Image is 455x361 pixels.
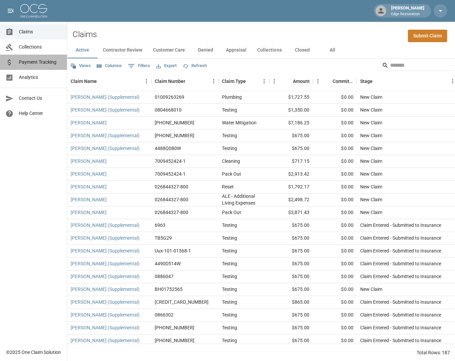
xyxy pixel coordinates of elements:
div: Testing [222,286,237,293]
div: 1006-43-3555 [155,119,194,126]
button: Menu [313,76,323,86]
div: New Claim [360,158,382,164]
div: Pack Out [222,171,241,177]
button: Closed [287,42,317,58]
div: Claim Entered - Submitted to Insurance [360,324,441,331]
div: Pack Out [222,209,241,216]
div: $0.00 [313,334,356,347]
div: New Claim [360,196,382,203]
div: Claim Entered - Submitted to Insurance [360,260,441,267]
a: [PERSON_NAME] (Supplemental) [71,273,140,280]
div: New Claim [360,145,382,152]
div: $2,913.42 [269,168,313,181]
button: Collections [252,42,287,58]
a: [PERSON_NAME] (Supplemental) [71,235,140,241]
div: 4488Q080W [155,145,181,152]
div: New Claim [360,94,382,100]
div: $0.00 [313,117,356,129]
div: Uux-101-01568-1 [155,247,191,254]
div: Claim Name [67,72,151,91]
div: $1,727.55 [269,91,313,104]
div: Plumbing [222,94,242,100]
a: [PERSON_NAME] (Supplemental) [71,324,140,331]
div: $2,498.72 [269,193,313,206]
button: Contractor Review [98,42,148,58]
div: New Claim [360,209,382,216]
p: Edge Restoration [391,11,424,17]
div: Testing [222,299,237,305]
div: 7009452424-1 [155,158,186,164]
button: Show filters [126,61,152,71]
a: [PERSON_NAME] (Supplemental) [71,337,140,344]
div: $0.00 [313,168,356,181]
img: ocs-logo-white-transparent.png [20,4,47,18]
div: Water Mitigation [222,119,257,126]
div: Claim Entered - Submitted to Insurance [360,235,441,241]
a: [PERSON_NAME] [71,119,107,126]
div: Claim Type [219,72,269,91]
a: [PERSON_NAME] (Supplemental) [71,311,140,318]
div: 026844327-800 [155,196,188,203]
div: $0.00 [313,296,356,309]
div: Testing [222,337,237,344]
button: Appraisal [221,42,252,58]
div: $675.00 [269,322,313,334]
div: $3,871.43 [269,206,313,219]
div: [PERSON_NAME] [388,5,427,17]
a: [PERSON_NAME] (Supplemental) [71,132,140,139]
button: Menu [208,76,219,86]
div: Stage [360,72,372,91]
div: TB5G29 [155,235,172,241]
div: 0804668010 [155,107,182,113]
div: Testing [222,235,237,241]
div: $675.00 [269,129,313,142]
div: $0.00 [313,245,356,258]
div: $0.00 [313,193,356,206]
div: New Claim [360,107,382,113]
div: $675.00 [269,232,313,245]
div: $865.00 [269,296,313,309]
a: [PERSON_NAME] (Supplemental) [71,260,140,267]
div: Claim Name [71,72,97,91]
div: Claim Entered - Submitted to Insurance [360,311,441,318]
div: $0.00 [313,129,356,142]
button: Active [67,42,98,58]
a: [PERSON_NAME] [71,183,107,190]
div: $0.00 [313,219,356,232]
div: $0.00 [313,206,356,219]
div: $717.15 [269,155,313,168]
a: [PERSON_NAME] (Supplemental) [71,94,140,100]
div: Cleaning [222,158,240,164]
div: 0886047 [155,273,174,280]
div: Testing [222,324,237,331]
div: $0.00 [313,232,356,245]
a: [PERSON_NAME] (Supplemental) [71,247,140,254]
div: ALE - Additional Living Expenses [222,193,266,206]
div: BH01752565 [155,286,183,293]
div: 01009263269 [155,94,184,100]
div: Claim Entered - Submitted to Insurance [360,222,441,229]
span: Collections [19,43,62,51]
div: New Claim [360,183,382,190]
div: Amount [269,72,313,91]
div: $675.00 [269,270,313,283]
div: Testing [222,273,237,280]
div: Claim Number [151,72,219,91]
div: 300-0576430-2025 [155,299,208,305]
button: open drawer [4,4,17,18]
div: $0.00 [313,155,356,168]
div: Amount [293,72,309,91]
div: $675.00 [269,334,313,347]
button: Sort [97,77,106,86]
button: Sort [185,77,195,86]
button: Menu [259,76,269,86]
a: [PERSON_NAME] (Supplemental) [71,145,140,152]
button: Export [154,61,178,71]
div: 7009452424-1 [155,171,186,177]
button: All [317,42,347,58]
div: Testing [222,132,237,139]
a: [PERSON_NAME] [71,171,107,177]
div: $0.00 [313,258,356,270]
button: Menu [269,76,279,86]
div: $0.00 [313,181,356,193]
